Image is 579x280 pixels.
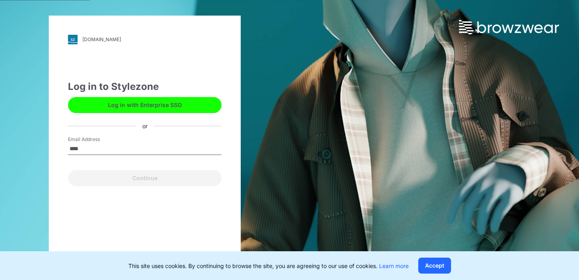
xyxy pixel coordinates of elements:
[82,36,121,42] div: [DOMAIN_NAME]
[68,136,124,143] label: Email Address
[136,122,154,130] div: or
[68,97,222,113] button: Log in with Enterprise SSO
[459,20,559,34] img: browzwear-logo.73288ffb.svg
[68,35,222,44] a: [DOMAIN_NAME]
[68,35,78,44] img: svg+xml;base64,PHN2ZyB3aWR0aD0iMjgiIGhlaWdodD0iMjgiIHZpZXdCb3g9IjAgMCAyOCAyOCIgZmlsbD0ibm9uZSIgeG...
[418,258,451,274] button: Accept
[68,79,222,94] div: Log in to Stylezone
[128,262,409,270] p: This site uses cookies. By continuing to browse the site, you are agreeing to our use of cookies.
[379,262,409,269] a: Learn more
